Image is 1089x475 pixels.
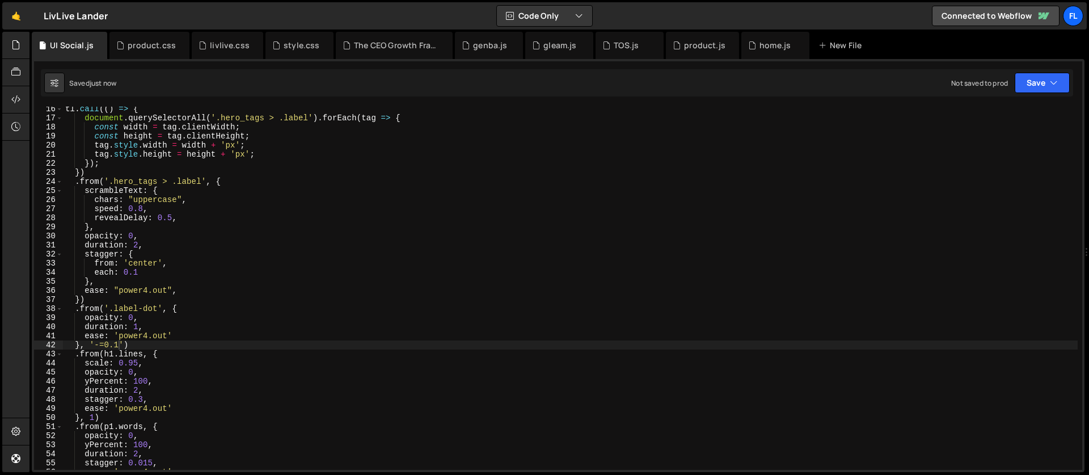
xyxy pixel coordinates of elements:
[34,186,63,195] div: 25
[34,159,63,168] div: 22
[34,123,63,132] div: 18
[34,141,63,150] div: 20
[34,277,63,286] div: 35
[34,295,63,304] div: 37
[34,449,63,459] div: 54
[1063,6,1083,26] a: Fl
[34,304,63,313] div: 38
[34,422,63,431] div: 51
[34,404,63,413] div: 49
[951,78,1008,88] div: Not saved to prod
[34,241,63,250] div: 31
[614,40,639,51] div: TOS.js
[34,377,63,386] div: 46
[34,268,63,277] div: 34
[34,259,63,268] div: 33
[34,168,63,177] div: 23
[44,9,108,23] div: LivLive Lander
[210,40,250,51] div: livlive.css
[1015,73,1070,93] button: Save
[34,250,63,259] div: 32
[34,132,63,141] div: 19
[128,40,176,51] div: product.css
[34,440,63,449] div: 53
[284,40,319,51] div: style.css
[34,386,63,395] div: 47
[2,2,30,30] a: 🤙
[34,104,63,114] div: 16
[34,413,63,422] div: 50
[34,459,63,468] div: 55
[34,359,63,368] div: 44
[684,40,725,51] div: product.js
[34,341,63,350] div: 42
[34,150,63,159] div: 21
[50,40,94,51] div: UI Social.js
[932,6,1060,26] a: Connected to Webflow
[34,350,63,359] div: 43
[34,313,63,322] div: 39
[34,222,63,232] div: 29
[34,395,63,404] div: 48
[34,322,63,331] div: 40
[69,78,116,88] div: Saved
[34,331,63,341] div: 41
[759,40,791,51] div: home.js
[543,40,576,51] div: gleam.js
[34,114,63,123] div: 17
[497,6,592,26] button: Code Only
[473,40,507,51] div: genba.js
[34,431,63,440] div: 52
[90,78,116,88] div: just now
[34,195,63,204] div: 26
[34,177,63,186] div: 24
[34,286,63,295] div: 36
[34,368,63,377] div: 45
[354,40,439,51] div: The CEO Growth Framework.js
[34,232,63,241] div: 30
[34,213,63,222] div: 28
[818,40,866,51] div: New File
[34,204,63,213] div: 27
